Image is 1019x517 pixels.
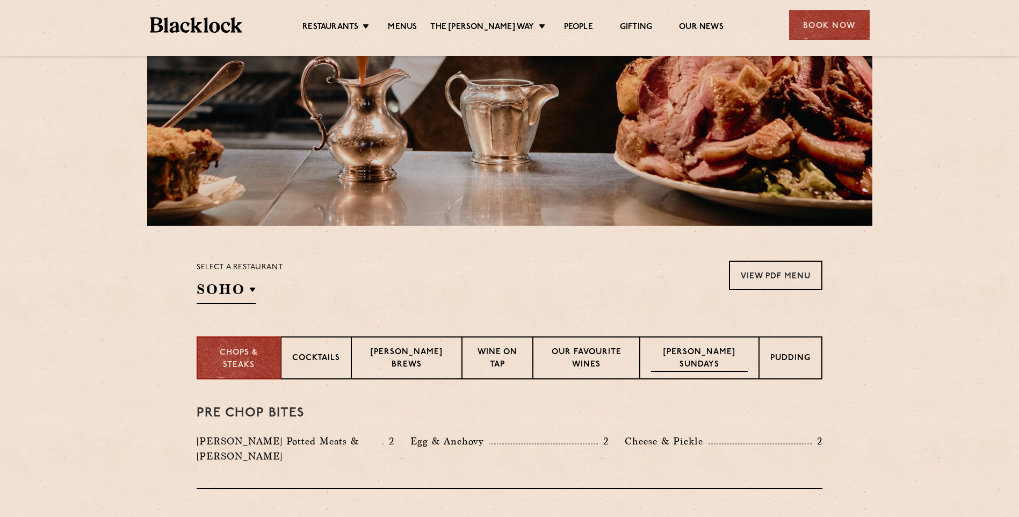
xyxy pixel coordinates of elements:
p: 2 [812,434,822,448]
p: Pudding [770,353,811,366]
a: Gifting [620,22,652,34]
div: Book Now [789,10,870,40]
p: [PERSON_NAME] Potted Meats & [PERSON_NAME] [197,434,382,464]
p: Chops & Steaks [208,347,270,371]
a: People [564,22,593,34]
a: View PDF Menu [729,261,822,290]
p: Cocktails [292,353,340,366]
a: Our News [679,22,724,34]
img: BL_Textured_Logo-footer-cropped.svg [150,17,243,33]
p: 2 [384,434,394,448]
a: Menus [388,22,417,34]
a: Restaurants [302,22,358,34]
a: The [PERSON_NAME] Way [430,22,534,34]
h2: SOHO [197,280,256,304]
h3: Pre Chop Bites [197,406,822,420]
p: Cheese & Pickle [625,434,709,449]
p: Egg & Anchovy [410,434,489,449]
p: Wine on Tap [473,347,521,372]
p: 2 [598,434,609,448]
p: [PERSON_NAME] Brews [363,347,451,372]
p: [PERSON_NAME] Sundays [651,347,748,372]
p: Select a restaurant [197,261,283,275]
p: Our favourite wines [544,347,629,372]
